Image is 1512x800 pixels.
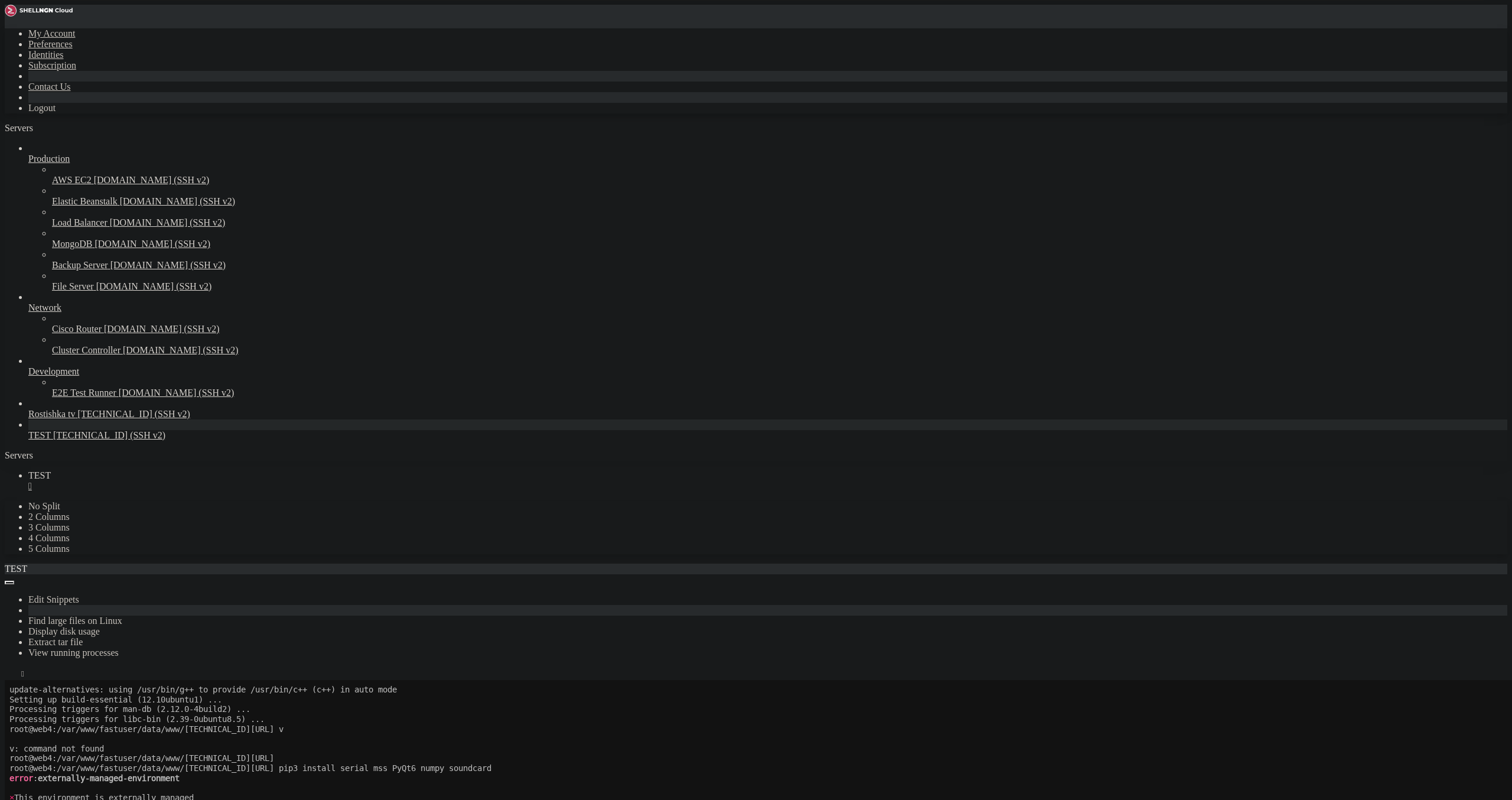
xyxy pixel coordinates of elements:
[96,281,212,291] span: [DOMAIN_NAME] (SSH v2)
[28,60,76,70] a: Subscription
[5,594,1357,604] x-row: create a virtual environment using python3 -m venv path/to/venv.
[33,516,175,525] span: externally-managed-environment
[28,143,1507,292] li: Production
[5,427,1357,437] x-row: If you wish to install a non-Debian packaged Python application,
[5,496,24,505] span: hint
[5,211,1357,221] x-row: If you wish to install a non-Debian packaged Python application,
[28,356,1507,398] li: Development
[5,64,1357,74] x-row: v: command not found
[28,616,122,626] a: Find large files on Linux
[5,359,1357,369] x-row: install.
[52,164,1507,186] li: AWS EC2 [DOMAIN_NAME] (SSH v2)
[5,73,1357,83] x-row: root@web4:/var/www/fastuser/data/www/[TECHNICAL_ID][URL]
[259,712,263,722] div: (51, 72)
[52,324,1507,334] a: Cisco Router [DOMAIN_NAME] (SSH v2)
[28,637,83,647] a: Extract tar file
[52,217,1507,228] a: Load Balancer [DOMAIN_NAME] (SSH v2)
[5,378,1357,388] x-row: If you wish to install a non-Debian-packaged Python package,
[5,172,1357,182] x-row: create a virtual environment using python3 -m venv path/to/venv.
[5,486,1357,496] x-row: : If you believe this is a mistake, please contact your Python installation or OS distribution pr...
[5,132,1357,142] x-row: python3-xyz, where xyz is the package you are trying to
[28,522,70,532] a: 3 Columns
[5,692,1357,703] x-row: : If you believe this is a mistake, please contact your Python installation or OS distribution pr...
[5,309,28,318] span: error
[5,300,1357,310] x-row: root@web4:/var/www/fastuser/data/www/[TECHNICAL_ID][URL] python3 -m pip install serial mss PyQt6 ...
[5,349,1357,359] x-row: python3-xyz, where xyz is the package you are trying to
[94,239,210,249] span: [DOMAIN_NAME] (SSH v2)
[5,673,1357,683] x-row: See /usr/share/doc/python3.12/README.venv for more information.
[5,408,1357,418] x-row: sure you have python3-full installed.
[28,303,1507,313] a: Network
[52,196,1507,207] a: Elastic Beanstalk [DOMAIN_NAME] (SSH v2)
[52,217,107,227] span: Load Balancer
[52,239,1507,249] a: MongoDB [DOMAIN_NAME] (SSH v2)
[28,533,70,543] a: 4 Columns
[52,175,92,185] span: AWS EC2
[28,430,51,440] span: TEST
[53,430,165,440] span: [TECHNICAL_ID] (SSH v2)
[5,15,1357,25] x-row: Setting up build-essential (12.10ubuntu1) ...
[5,280,24,290] span: hint
[5,506,1357,516] x-row: root@web4:/var/www/fastuser/data/www/[TECHNICAL_ID][URL] python3 -m pip install Pyqt6
[5,93,1357,103] x-row: :
[52,175,1507,186] a: AWS EC2 [DOMAIN_NAME] (SSH v2)
[52,313,1507,334] li: Cisco Router [DOMAIN_NAME] (SSH v2)
[52,249,1507,271] li: Backup Server [DOMAIN_NAME] (SSH v2)
[28,481,1507,492] div: 
[28,366,1507,377] a: Development
[28,512,70,522] a: 2 Columns
[52,196,118,206] span: Elastic Beanstalk
[5,535,1357,545] x-row: This environment is externally managed
[52,239,92,249] span: MongoDB
[5,398,1357,408] x-row: Then use path/to/venv/bin/python and path/to/venv/bin/pip. Make
[28,594,79,604] a: Edit Snippets
[5,614,1357,624] x-row: sure you have python3-full installed.
[94,175,210,185] span: [DOMAIN_NAME] (SSH v2)
[5,565,1357,575] x-row: install.
[52,281,1507,292] a: File Server [DOMAIN_NAME] (SSH v2)
[28,398,1507,419] li: Rostishka tv [TECHNICAL_ID] (SSH v2)
[5,5,73,17] img: Shellngn
[5,486,24,496] span: note
[52,207,1507,228] li: Load Balancer [DOMAIN_NAME] (SSH v2)
[52,388,1507,398] a: E2E Test Runner [DOMAIN_NAME] (SSH v2)
[5,142,1357,152] x-row: install.
[78,409,190,419] span: [TECHNICAL_ID] (SSH v2)
[5,93,28,103] span: error
[21,669,24,678] div: 
[5,633,1357,643] x-row: If you wish to install a non-Debian packaged Python application,
[110,217,226,227] span: [DOMAIN_NAME] (SSH v2)
[5,555,1357,565] x-row: python3-xyz, where xyz is the package you are trying to
[17,668,29,680] button: 
[28,292,1507,356] li: Network
[28,39,73,49] a: Preferences
[5,447,1357,457] x-row: virtual environment for you. Make sure you have pipx installed.
[28,50,64,60] a: Identities
[5,545,19,554] span: ╰─>
[5,339,1357,349] x-row: To install Python packages system-wide, try apt install
[5,230,1357,240] x-row: virtual environment for you. Make sure you have pipx installed.
[5,44,1357,54] x-row: root@web4:/var/www/fastuser/data/www/[TECHNICAL_ID][URL] v
[5,162,1357,172] x-row: If you wish to install a non-Debian-packaged Python package,
[5,712,1357,722] x-row: root@web4:/var/www/fastuser/data/www/[TECHNICAL_ID][URL]
[52,388,116,398] span: E2E Test Runner
[28,501,60,511] a: No Split
[5,388,1357,398] x-row: create a virtual environment using python3 -m venv path/to/venv.
[5,309,1357,319] x-row: :
[5,251,1357,261] x-row: See /usr/share/doc/python3.12/README.venv for more information.
[5,329,1357,339] x-row: This environment is externally managed
[52,228,1507,249] li: MongoDB [DOMAIN_NAME] (SSH v2)
[33,309,175,318] span: externally-managed-environment
[52,334,1507,356] li: Cluster Controller [DOMAIN_NAME] (SSH v2)
[52,271,1507,292] li: File Server [DOMAIN_NAME] (SSH v2)
[5,604,1357,614] x-row: Then use path/to/venv/bin/python and path/to/venv/bin/pip. Make
[28,470,1507,492] a: TEST
[5,437,1357,447] x-row: it may be easiest to use pipx install xyz, which will manage a
[5,653,1357,663] x-row: virtual environment for you. Make sure you have pipx installed.
[5,270,24,279] span: note
[5,702,24,711] span: hint
[5,643,1357,653] x-row: it may be easiest to use pipx install xyz, which will manage a
[5,516,1357,526] x-row: :
[28,409,76,419] span: Rostishka tv
[5,280,1357,290] x-row: : See PEP 668 for the detailed specification.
